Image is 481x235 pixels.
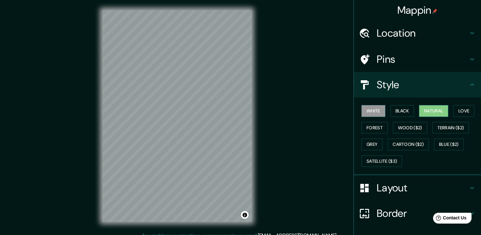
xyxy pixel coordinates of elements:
button: Satellite ($3) [361,155,402,167]
button: Terrain ($2) [432,122,469,134]
iframe: Help widget launcher [424,210,474,228]
h4: Location [377,27,468,39]
button: Forest [361,122,388,134]
button: Blue ($2) [434,139,464,150]
div: Location [354,20,481,46]
div: Layout [354,175,481,201]
button: Black [390,105,414,117]
div: Style [354,72,481,97]
img: pin-icon.png [432,9,437,14]
h4: Border [377,207,468,220]
h4: Mappin [397,4,438,17]
div: Pins [354,46,481,72]
h4: Layout [377,182,468,194]
div: Border [354,201,481,226]
button: White [361,105,385,117]
button: Wood ($2) [393,122,427,134]
button: Love [453,105,474,117]
h4: Style [377,78,468,91]
button: Grey [361,139,382,150]
button: Cartoon ($2) [388,139,429,150]
canvas: Map [102,10,252,222]
button: Natural [419,105,448,117]
h4: Pins [377,53,468,66]
button: Toggle attribution [241,211,249,219]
